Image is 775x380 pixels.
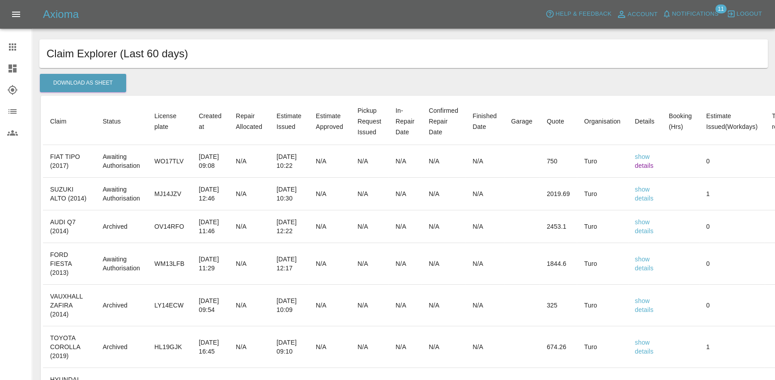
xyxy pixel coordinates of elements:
[269,145,309,178] td: [DATE] 10:22
[504,98,540,145] th: Garage
[43,243,95,285] td: FORD FIESTA (2013)
[635,162,654,169] a: details
[192,210,229,243] td: [DATE] 11:46
[147,243,192,285] td: WM13LFB
[147,285,192,326] td: LY14ECW
[628,9,658,20] span: Account
[43,210,95,243] td: AUDI Q7 (2014)
[350,178,388,210] td: N/A
[350,326,388,368] td: N/A
[422,145,465,178] td: N/A
[229,243,269,285] td: N/A
[147,145,192,178] td: WO17TLV
[229,326,269,368] td: N/A
[635,297,650,304] a: show
[269,98,309,145] th: Estimate Issued
[43,178,95,210] td: SUZUKI ALTO (2014)
[350,243,388,285] td: N/A
[635,186,650,193] a: show
[47,47,761,61] h1: Claim Explorer (Last 60 days)
[309,326,350,368] td: N/A
[699,178,765,210] td: 1
[388,178,422,210] td: N/A
[229,145,269,178] td: N/A
[422,98,465,145] th: Confirmed Repair Date
[350,98,388,145] th: Pickup Request Issued
[465,285,504,326] td: N/A
[95,243,147,285] td: Awaiting Authorisation
[635,218,650,226] a: show
[699,326,765,368] td: 1
[465,210,504,243] td: N/A
[577,98,627,145] th: Organisation
[388,326,422,368] td: N/A
[147,178,192,210] td: MJ14JZV
[635,265,654,272] a: details
[309,145,350,178] td: N/A
[43,7,79,21] h5: Axioma
[192,98,229,145] th: Created at
[540,243,577,285] td: 1844.6
[269,210,309,243] td: [DATE] 12:22
[577,285,627,326] td: Turo
[192,243,229,285] td: [DATE] 11:29
[577,178,627,210] td: Turo
[309,285,350,326] td: N/A
[40,74,126,92] button: Download As Sheet
[699,285,765,326] td: 0
[43,98,95,145] th: Claim
[672,9,719,19] span: Notifications
[147,326,192,368] td: HL19GJK
[422,285,465,326] td: N/A
[269,326,309,368] td: [DATE] 09:10
[635,339,650,346] a: show
[95,210,147,243] td: Archived
[635,153,650,160] a: show
[5,4,27,25] button: Open drawer
[635,227,654,235] a: details
[577,326,627,368] td: Turo
[540,178,577,210] td: 2019.69
[540,98,577,145] th: Quote
[192,145,229,178] td: [DATE] 09:08
[540,285,577,326] td: 325
[192,285,229,326] td: [DATE] 09:54
[350,145,388,178] td: N/A
[628,98,662,145] th: Details
[577,145,627,178] td: Turo
[661,98,699,145] th: Booking (Hrs)
[350,210,388,243] td: N/A
[422,326,465,368] td: N/A
[95,98,147,145] th: Status
[422,243,465,285] td: N/A
[465,326,504,368] td: N/A
[465,243,504,285] td: N/A
[660,7,721,21] button: Notifications
[95,285,147,326] td: Archived
[422,178,465,210] td: N/A
[540,145,577,178] td: 750
[543,7,613,21] button: Help & Feedback
[269,243,309,285] td: [DATE] 12:17
[699,145,765,178] td: 0
[540,210,577,243] td: 2453.1
[465,98,504,145] th: Finished Date
[309,178,350,210] td: N/A
[699,210,765,243] td: 0
[577,243,627,285] td: Turo
[43,326,95,368] td: TOYOTA COROLLA (2019)
[635,256,650,263] a: show
[388,210,422,243] td: N/A
[309,243,350,285] td: N/A
[614,7,660,21] a: Account
[715,4,726,13] span: 11
[43,285,95,326] td: VAUXHALL ZAFIRA (2014)
[309,98,350,145] th: Estimate Approved
[465,178,504,210] td: N/A
[555,9,611,19] span: Help & Feedback
[269,285,309,326] td: [DATE] 10:09
[147,210,192,243] td: OV14RFO
[229,178,269,210] td: N/A
[43,145,95,178] td: FIAT TIPO (2017)
[577,210,627,243] td: Turo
